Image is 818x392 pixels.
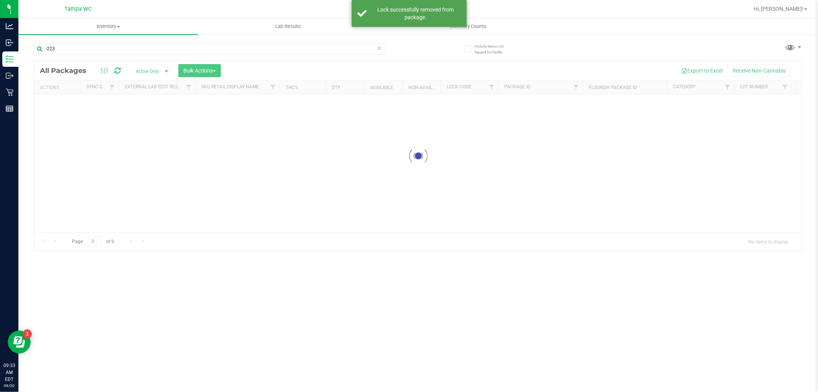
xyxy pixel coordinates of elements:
[3,383,15,389] p: 09/20
[754,6,803,12] span: Hi, [PERSON_NAME]!
[371,6,461,21] div: Lock successfully removed from package.
[65,6,92,12] span: Tampa WC
[440,23,497,30] span: Inventory Counts
[18,23,198,30] span: Inventory
[6,39,13,46] inline-svg: Inbound
[265,23,311,30] span: Lab Results
[18,18,198,35] a: Inventory
[6,72,13,79] inline-svg: Outbound
[6,22,13,30] inline-svg: Analytics
[34,43,386,55] input: Search Package ID, Item Name, SKU, Lot or Part Number...
[474,43,513,55] span: Include items not tagged for facility
[378,18,558,35] a: Inventory Counts
[6,55,13,63] inline-svg: Inventory
[6,105,13,112] inline-svg: Reports
[6,88,13,96] inline-svg: Retail
[198,18,378,35] a: Lab Results
[23,329,32,339] iframe: Resource center unread badge
[377,43,382,53] span: Clear
[8,331,31,354] iframe: Resource center
[3,362,15,383] p: 09:33 AM EDT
